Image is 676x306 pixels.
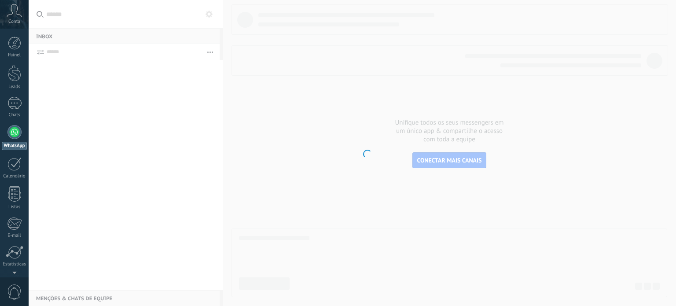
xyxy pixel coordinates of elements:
div: Chats [2,112,27,118]
div: Listas [2,204,27,210]
div: Calendário [2,173,27,179]
div: Leads [2,84,27,90]
div: E-mail [2,233,27,239]
span: Conta [8,19,20,25]
div: Estatísticas [2,262,27,267]
div: Painel [2,52,27,58]
div: WhatsApp [2,142,27,150]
